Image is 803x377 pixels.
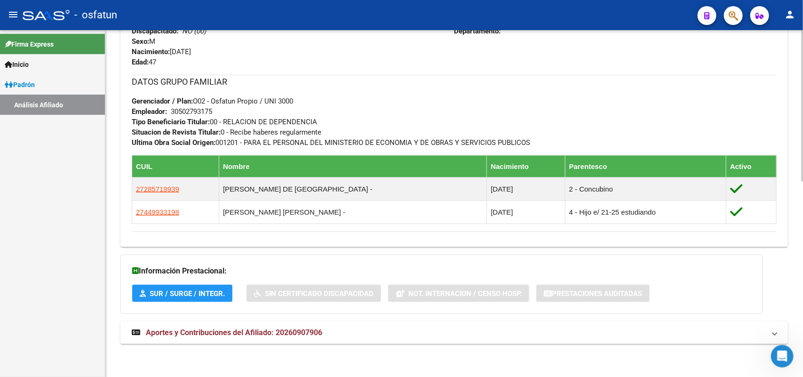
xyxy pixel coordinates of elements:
span: 27285719939 [136,185,179,193]
span: - osfatun [74,5,117,25]
span: 27449933198 [136,208,179,216]
td: 4 - Hijo e/ 21-25 estudiando [565,201,726,224]
span: Sin Certificado Discapacidad [265,289,374,298]
span: [DATE] [132,48,191,56]
td: [DATE] [487,177,565,201]
span: Inicio [5,59,29,70]
th: Parentesco [565,155,726,177]
th: Nacimiento [487,155,565,177]
strong: Gerenciador / Plan: [132,97,193,105]
button: SUR / SURGE / INTEGR. [132,285,232,302]
td: [DATE] [487,201,565,224]
mat-expansion-panel-header: Aportes y Contribuciones del Afiliado: 20260907906 [120,321,788,344]
span: 47 [132,58,156,66]
h3: DATOS GRUPO FAMILIAR [132,75,777,88]
span: Firma Express [5,39,54,49]
strong: Empleador: [132,107,167,116]
span: 001201 - PARA EL PERSONAL DEL MINISTERIO DE ECONOMIA Y DE OBRAS Y SERVICIOS PUBLICOS [132,138,530,147]
strong: Sexo: [132,37,149,46]
strong: Tipo Beneficiario Titular: [132,118,210,126]
strong: Departamento: [454,27,501,35]
td: 2 - Concubino [565,177,726,201]
span: O02 - Osfatun Propio / UNI 3000 [132,97,293,105]
mat-icon: menu [8,9,19,20]
i: NO (00) [182,27,206,35]
button: Sin Certificado Discapacidad [246,285,381,302]
mat-icon: person [784,9,795,20]
span: Aportes y Contribuciones del Afiliado: 20260907906 [146,328,322,337]
iframe: Intercom live chat [771,345,794,368]
span: Prestaciones Auditadas [552,289,642,298]
strong: Discapacitado: [132,27,178,35]
th: Activo [726,155,777,177]
h3: Información Prestacional: [132,265,751,278]
span: M [132,37,155,46]
strong: Situacion de Revista Titular: [132,128,221,136]
span: 0 - Recibe haberes regularmente [132,128,321,136]
strong: Edad: [132,58,149,66]
th: Nombre [219,155,486,177]
strong: Ultima Obra Social Origen: [132,138,215,147]
span: Padrón [5,80,35,90]
div: 30502793175 [171,106,212,117]
th: CUIL [132,155,219,177]
span: Not. Internacion / Censo Hosp. [408,289,522,298]
td: [PERSON_NAME] [PERSON_NAME] - [219,201,486,224]
button: Prestaciones Auditadas [536,285,650,302]
td: [PERSON_NAME] DE [GEOGRAPHIC_DATA] - [219,177,486,201]
strong: Nacimiento: [132,48,170,56]
span: 00 - RELACION DE DEPENDENCIA [132,118,317,126]
button: Not. Internacion / Censo Hosp. [388,285,529,302]
span: SUR / SURGE / INTEGR. [150,289,225,298]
